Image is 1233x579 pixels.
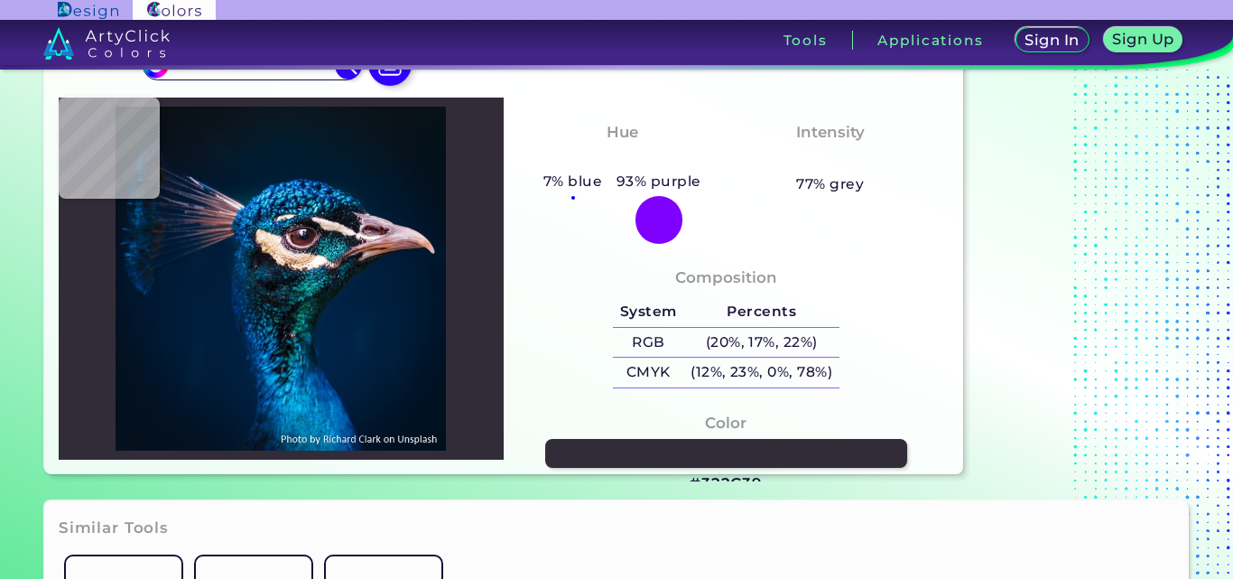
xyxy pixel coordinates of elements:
[43,27,171,60] img: logo_artyclick_colors_white.svg
[690,473,763,495] h3: #322C39
[1024,33,1079,47] h5: Sign In
[587,148,658,170] h3: Purple
[609,170,708,193] h5: 93% purple
[536,170,609,193] h5: 7% blue
[59,518,169,539] h3: Similar Tools
[783,33,828,47] h3: Tools
[705,410,746,436] h4: Color
[1112,32,1173,46] h5: Sign Up
[683,358,839,388] h5: (12%, 23%, 0%, 78%)
[1104,27,1183,52] a: Sign Up
[58,2,118,19] img: ArtyClick Design logo
[613,297,683,327] h5: System
[68,107,495,450] img: img_pavlin.jpg
[804,148,856,170] h3: Pale
[683,297,839,327] h5: Percents
[877,33,983,47] h3: Applications
[675,265,777,291] h4: Composition
[683,328,839,358] h5: (20%, 17%, 22%)
[796,173,864,196] h5: 77% grey
[1015,27,1089,52] a: Sign In
[607,119,638,145] h4: Hue
[796,119,865,145] h4: Intensity
[613,328,683,358] h5: RGB
[613,358,683,388] h5: CMYK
